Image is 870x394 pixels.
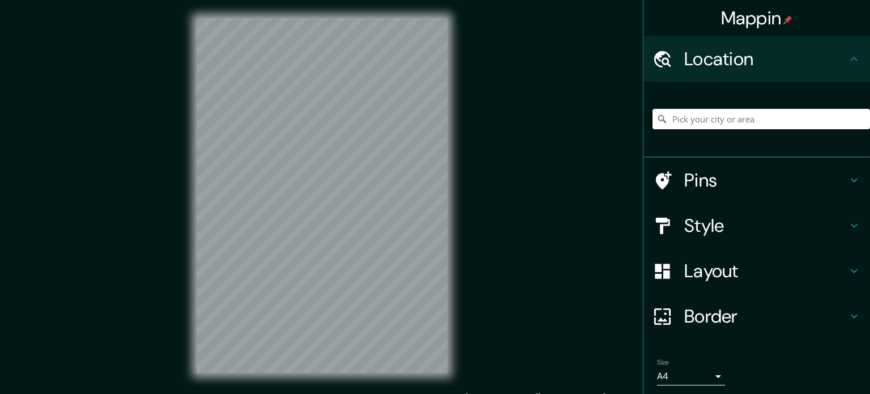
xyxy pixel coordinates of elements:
[652,109,870,129] input: Pick your city or area
[684,169,847,192] h4: Pins
[643,203,870,248] div: Style
[657,358,669,367] label: Size
[197,18,447,373] canvas: Map
[684,48,847,70] h4: Location
[657,367,725,385] div: A4
[783,15,792,24] img: pin-icon.png
[684,260,847,282] h4: Layout
[643,248,870,294] div: Layout
[643,158,870,203] div: Pins
[643,36,870,82] div: Location
[684,305,847,328] h4: Border
[721,7,793,29] h4: Mappin
[684,214,847,237] h4: Style
[643,294,870,339] div: Border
